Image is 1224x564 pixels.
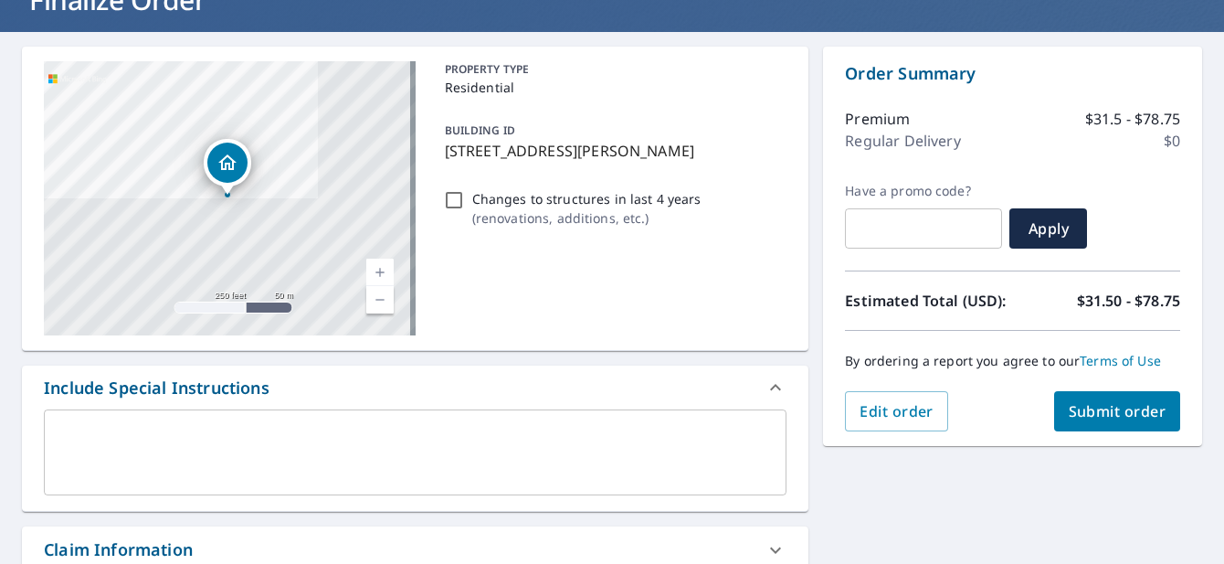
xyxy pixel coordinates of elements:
[445,78,780,97] p: Residential
[445,61,780,78] p: PROPERTY TYPE
[1009,208,1087,249] button: Apply
[1054,391,1181,431] button: Submit order
[366,286,394,314] a: Current Level 17, Zoom Out
[44,376,269,400] div: Include Special Instructions
[445,140,780,162] p: [STREET_ADDRESS][PERSON_NAME]
[845,391,948,431] button: Edit order
[472,189,702,208] p: Changes to structures in last 4 years
[366,259,394,286] a: Current Level 17, Zoom In
[1024,218,1072,239] span: Apply
[860,401,934,421] span: Edit order
[22,366,808,410] div: Include Special Instructions
[204,139,251,196] div: Dropped pin, building 1, Residential property, 1010 N 4020 Rd Boswell, OK 74727
[1164,130,1180,152] p: $0
[44,537,193,562] div: Claim Information
[445,122,515,138] p: BUILDING ID
[472,208,702,228] p: ( renovations, additions, etc. )
[1085,108,1180,130] p: $31.5 - $78.75
[845,353,1180,369] p: By ordering a report you agree to our
[845,130,960,152] p: Regular Delivery
[1069,401,1166,421] span: Submit order
[1077,290,1180,312] p: $31.50 - $78.75
[845,183,1002,199] label: Have a promo code?
[1080,352,1161,369] a: Terms of Use
[845,290,1012,312] p: Estimated Total (USD):
[845,108,910,130] p: Premium
[845,61,1180,86] p: Order Summary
